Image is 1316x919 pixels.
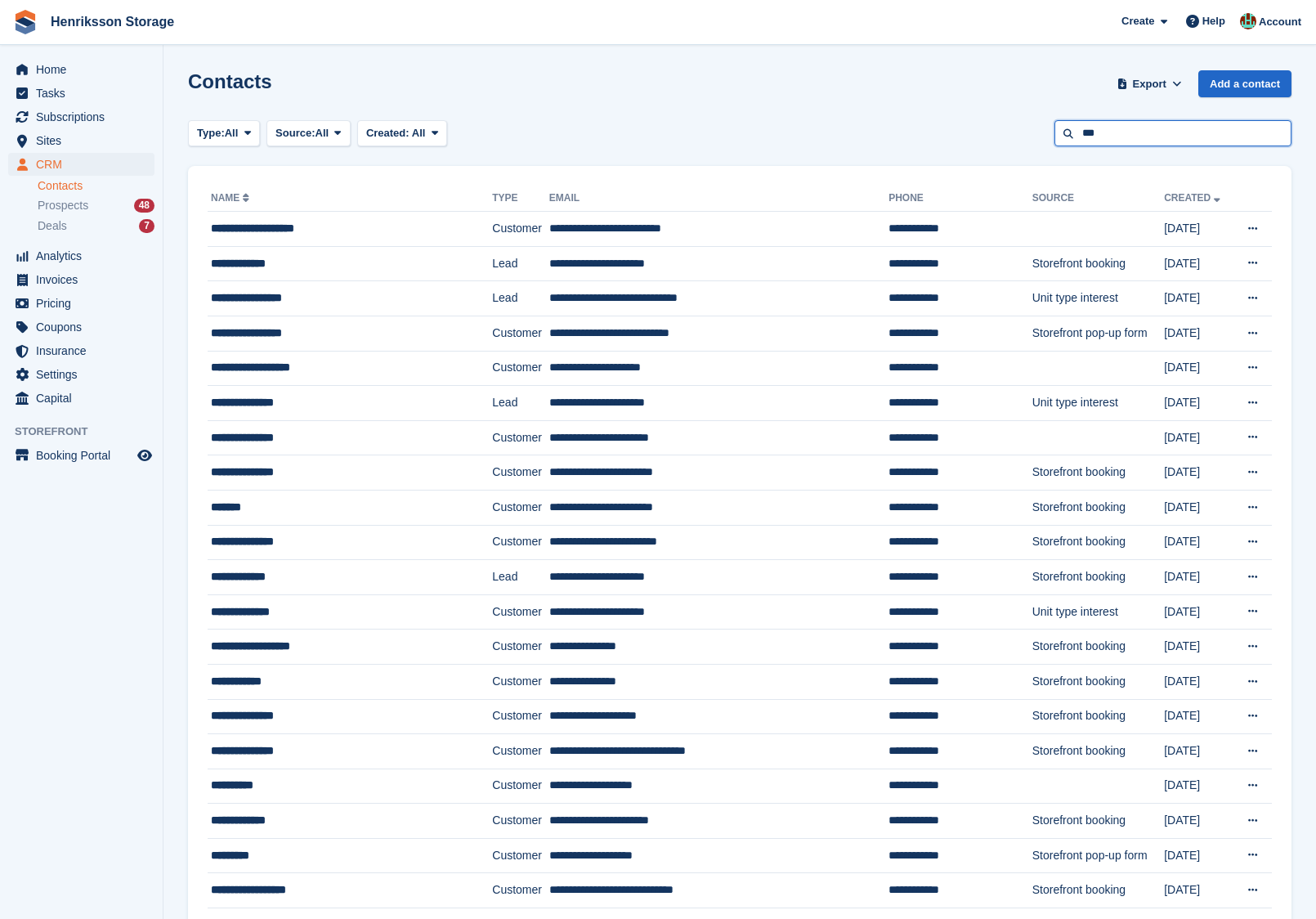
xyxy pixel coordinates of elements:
[8,444,154,467] a: menu
[492,351,549,386] td: Customer
[8,58,154,81] a: menu
[36,129,134,152] span: Sites
[38,218,67,234] span: Deals
[412,127,426,139] span: All
[492,594,549,630] td: Customer
[1032,525,1164,560] td: Storefront booking
[38,198,88,213] span: Prospects
[492,804,549,839] td: Customer
[1032,560,1164,595] td: Storefront booking
[492,420,549,455] td: Customer
[8,105,154,128] a: menu
[1198,70,1291,97] a: Add a contact
[38,178,154,194] a: Contacts
[275,125,315,141] span: Source:
[492,212,549,247] td: Customer
[1032,664,1164,699] td: Storefront booking
[1240,13,1256,29] img: Isak Martinelle
[1164,734,1233,769] td: [DATE]
[36,444,134,467] span: Booking Portal
[8,339,154,362] a: menu
[1164,838,1233,873] td: [DATE]
[139,219,154,233] div: 7
[492,281,549,316] td: Lead
[1164,316,1233,351] td: [DATE]
[8,363,154,386] a: menu
[1164,351,1233,386] td: [DATE]
[492,734,549,769] td: Customer
[1133,76,1166,92] span: Export
[1164,630,1233,665] td: [DATE]
[8,292,154,315] a: menu
[1121,13,1154,29] span: Create
[36,339,134,362] span: Insurance
[1032,734,1164,769] td: Storefront booking
[36,363,134,386] span: Settings
[266,120,351,147] button: Source: All
[1164,560,1233,595] td: [DATE]
[8,268,154,291] a: menu
[1032,186,1164,212] th: Source
[44,8,181,35] a: Henriksson Storage
[1164,804,1233,839] td: [DATE]
[1164,192,1224,204] a: Created
[1032,838,1164,873] td: Storefront pop-up form
[1259,14,1301,30] span: Account
[1032,804,1164,839] td: Storefront booking
[316,125,329,141] span: All
[8,82,154,105] a: menu
[1032,455,1164,491] td: Storefront booking
[36,268,134,291] span: Invoices
[1032,490,1164,525] td: Storefront booking
[188,70,272,92] h1: Contacts
[1032,386,1164,421] td: Unit type interest
[15,424,163,440] span: Storefront
[492,560,549,595] td: Lead
[1113,70,1185,97] button: Export
[8,244,154,267] a: menu
[8,153,154,176] a: menu
[8,129,154,152] a: menu
[492,873,549,908] td: Customer
[492,246,549,281] td: Lead
[1164,699,1233,734] td: [DATE]
[492,838,549,873] td: Customer
[1164,212,1233,247] td: [DATE]
[36,244,134,267] span: Analytics
[38,197,154,214] a: Prospects 48
[8,316,154,338] a: menu
[36,105,134,128] span: Subscriptions
[36,292,134,315] span: Pricing
[492,630,549,665] td: Customer
[1032,873,1164,908] td: Storefront booking
[492,386,549,421] td: Lead
[1164,594,1233,630] td: [DATE]
[889,186,1032,212] th: Phone
[357,120,447,147] button: Created: All
[36,387,134,410] span: Capital
[1032,699,1164,734] td: Storefront booking
[1164,873,1233,908] td: [DATE]
[36,153,134,176] span: CRM
[1164,455,1233,491] td: [DATE]
[1164,420,1233,455] td: [DATE]
[1202,13,1225,29] span: Help
[225,125,239,141] span: All
[492,525,549,560] td: Customer
[1164,664,1233,699] td: [DATE]
[36,58,134,81] span: Home
[492,316,549,351] td: Customer
[13,10,38,34] img: stora-icon-8386f47178a22dfd0bd8f6a31ec36ba5ce8667c1dd55bd0f319d3a0aa187defe.svg
[492,699,549,734] td: Customer
[492,664,549,699] td: Customer
[1164,281,1233,316] td: [DATE]
[197,125,225,141] span: Type:
[36,316,134,338] span: Coupons
[366,127,410,139] span: Created:
[492,455,549,491] td: Customer
[8,387,154,410] a: menu
[134,199,154,213] div: 48
[1032,281,1164,316] td: Unit type interest
[1164,386,1233,421] td: [DATE]
[188,120,260,147] button: Type: All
